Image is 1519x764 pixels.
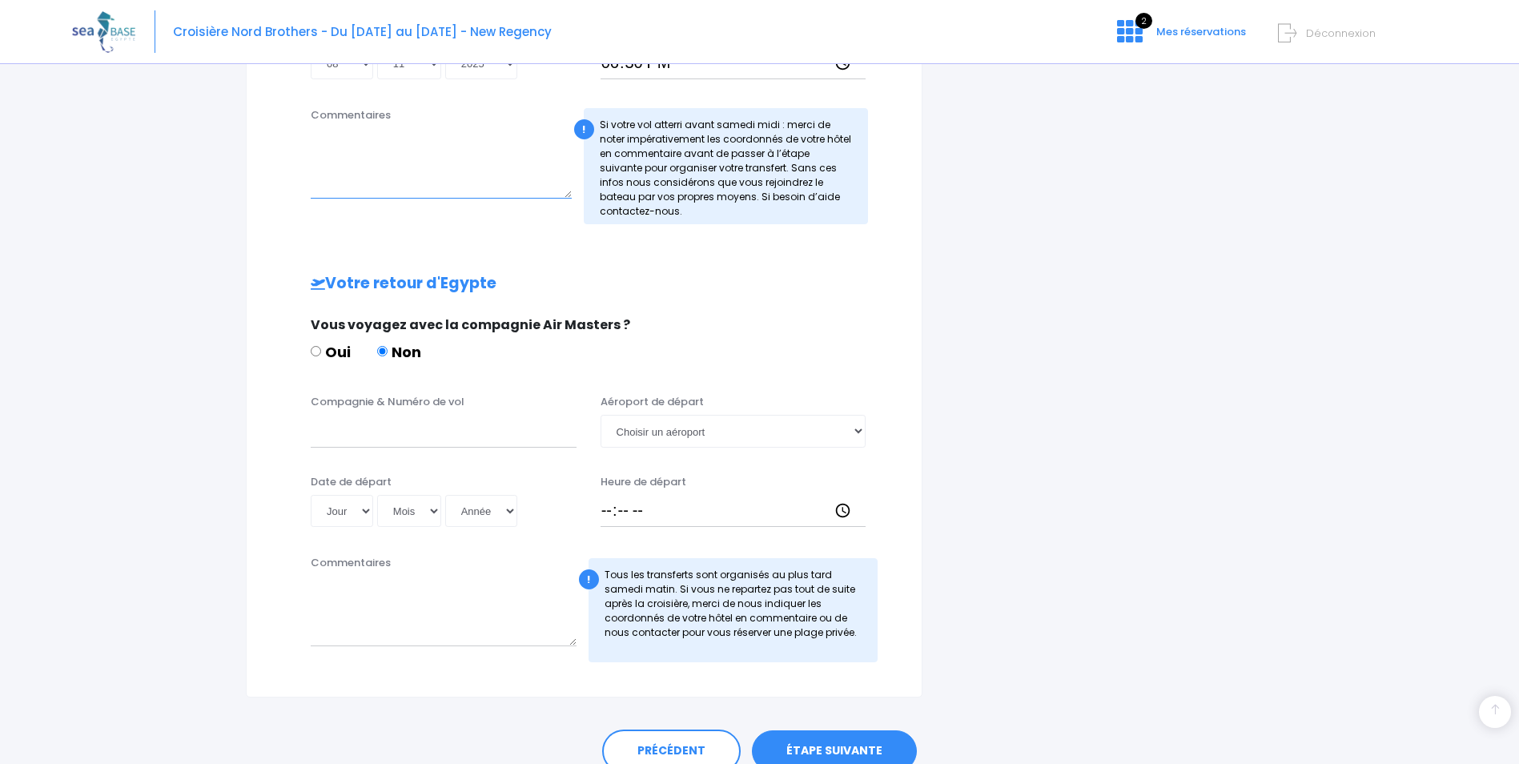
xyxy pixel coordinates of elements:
[377,341,421,363] label: Non
[311,341,351,363] label: Oui
[311,346,321,356] input: Oui
[1156,24,1246,39] span: Mes réservations
[1306,26,1376,41] span: Déconnexion
[311,474,392,490] label: Date de départ
[311,394,464,410] label: Compagnie & Numéro de vol
[601,474,686,490] label: Heure de départ
[589,558,878,662] div: Tous les transferts sont organisés au plus tard samedi matin. Si vous ne repartez pas tout de sui...
[311,555,391,571] label: Commentaires
[311,107,391,123] label: Commentaires
[1104,30,1256,45] a: 2 Mes réservations
[1135,13,1152,29] span: 2
[311,316,630,334] span: Vous voyagez avec la compagnie Air Masters ?
[584,108,869,224] div: Si votre vol atterri avant samedi midi : merci de noter impérativement les coordonnés de votre hô...
[574,119,594,139] div: !
[601,394,704,410] label: Aéroport de départ
[279,275,890,293] h2: Votre retour d'Egypte
[173,23,552,40] span: Croisière Nord Brothers - Du [DATE] au [DATE] - New Regency
[579,569,599,589] div: !
[377,346,388,356] input: Non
